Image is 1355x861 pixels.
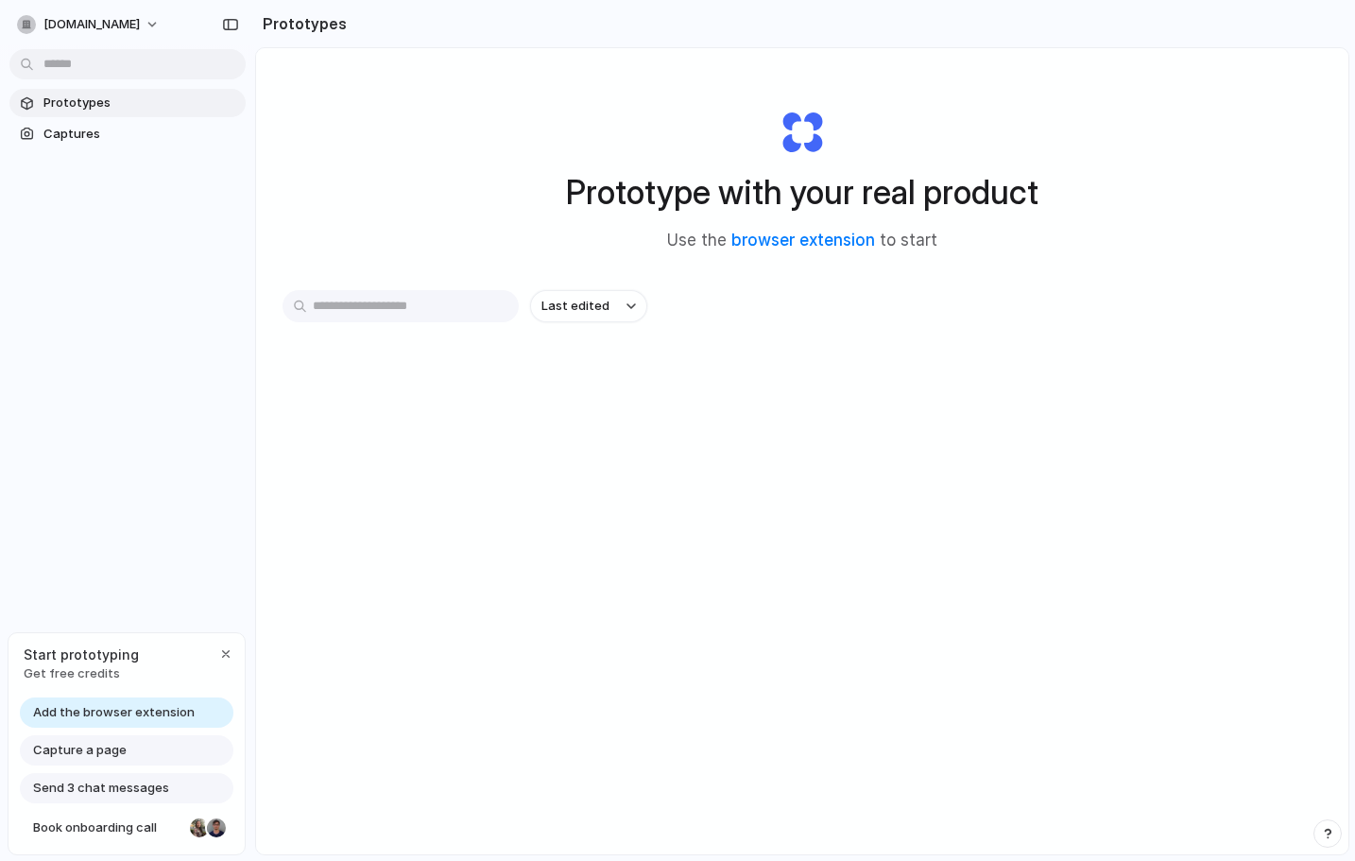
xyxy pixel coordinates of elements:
[9,120,246,148] a: Captures
[24,645,139,664] span: Start prototyping
[33,818,182,837] span: Book onboarding call
[43,94,238,112] span: Prototypes
[541,297,609,316] span: Last edited
[205,817,228,839] div: Christian Iacullo
[566,167,1038,217] h1: Prototype with your real product
[667,229,937,253] span: Use the to start
[33,741,127,760] span: Capture a page
[24,664,139,683] span: Get free credits
[9,89,246,117] a: Prototypes
[43,15,140,34] span: [DOMAIN_NAME]
[731,231,875,250] a: browser extension
[43,125,238,144] span: Captures
[20,697,233,728] a: Add the browser extension
[33,703,195,722] span: Add the browser extension
[530,290,647,322] button: Last edited
[188,817,211,839] div: Nicole Kubica
[9,9,169,40] button: [DOMAIN_NAME]
[20,813,233,843] a: Book onboarding call
[33,779,169,798] span: Send 3 chat messages
[255,12,347,35] h2: Prototypes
